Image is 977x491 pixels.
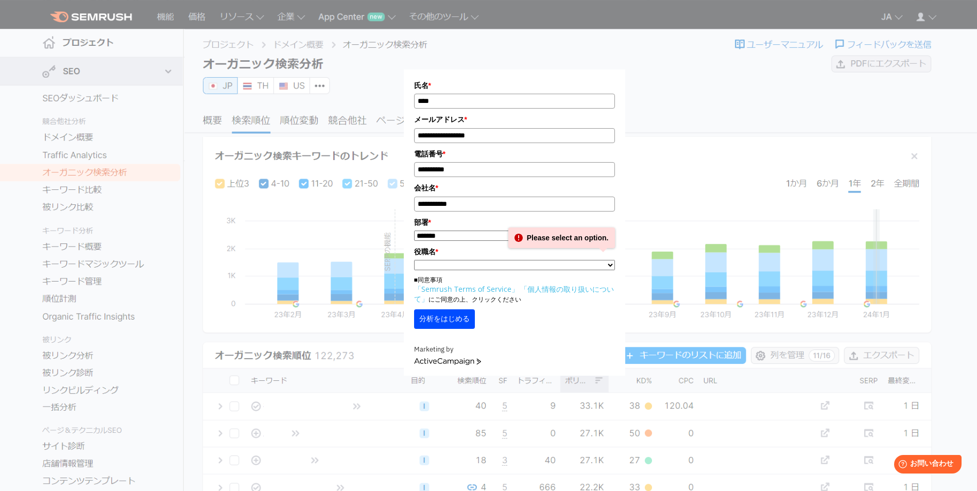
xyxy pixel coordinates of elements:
[414,217,615,228] label: 部署
[414,284,614,304] a: 「個人情報の取り扱いについて」
[414,284,519,294] a: 「Semrush Terms of Service」
[414,275,615,304] p: ■同意事項 にご同意の上、クリックください
[414,309,475,329] button: 分析をはじめる
[414,80,615,91] label: 氏名
[414,246,615,257] label: 役職名
[414,148,615,160] label: 電話番号
[414,114,615,125] label: メールアドレス
[414,344,615,355] div: Marketing by
[414,182,615,194] label: 会社名
[885,451,966,480] iframe: Help widget launcher
[508,227,615,248] div: Please select an option.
